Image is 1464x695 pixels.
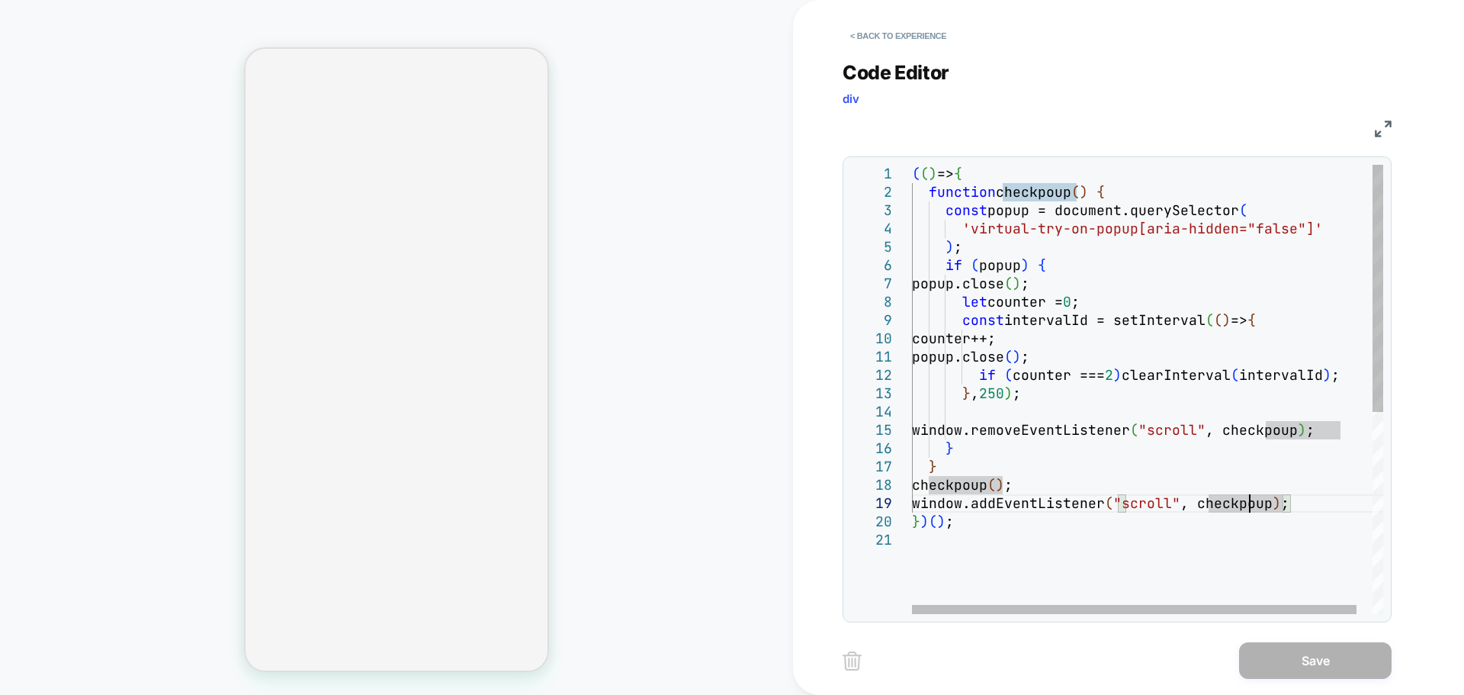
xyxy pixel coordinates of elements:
span: ) [920,513,929,530]
span: 2 [1105,366,1113,384]
div: 21 [851,531,892,549]
span: Code Editor [843,61,949,84]
div: 10 [851,330,892,348]
button: < Back to experience [843,24,954,48]
span: ( [1239,201,1247,219]
span: { [1038,256,1046,274]
img: fullscreen [1375,121,1392,137]
div: 8 [851,293,892,311]
span: "scroll" [1113,494,1180,512]
span: , checkpoup [1206,421,1298,439]
span: ; [1021,348,1029,365]
span: intervalId [1239,366,1323,384]
div: 2 [851,183,892,201]
span: ; [1281,494,1289,512]
span: counter = [987,293,1063,310]
span: ) [1013,275,1021,292]
span: if [979,366,996,384]
span: , checkpoup [1180,494,1273,512]
span: ( [1130,421,1138,439]
span: ; [945,513,954,530]
span: ( [1004,348,1013,365]
div: 3 [851,201,892,220]
span: window.removeEventListener [912,421,1130,439]
span: popup [979,256,1021,274]
div: 13 [851,385,892,403]
span: } [962,385,971,402]
span: ; [954,238,962,256]
span: ( [1231,366,1239,384]
span: ) [1021,256,1029,274]
div: 5 [851,238,892,256]
span: } [912,513,920,530]
span: ( [920,165,929,182]
span: ( [1206,311,1214,329]
span: ( [987,476,996,494]
span: const [945,201,987,219]
div: 18 [851,476,892,494]
div: 16 [851,439,892,458]
span: ) [996,476,1004,494]
span: 250 [979,385,1004,402]
span: ) [945,238,954,256]
span: ; [1004,476,1013,494]
span: ) [1080,183,1088,201]
span: "scroll" [1138,421,1206,439]
span: , [971,385,979,402]
span: checkpoup [996,183,1071,201]
span: { [954,165,962,182]
span: 'virtual-try-on-popup[aria-hidden="false"]' [962,220,1323,237]
span: popup.close [912,348,1004,365]
span: popup = document.querySelector [987,201,1239,219]
div: 7 [851,275,892,293]
div: 1 [851,165,892,183]
span: counter === [1013,366,1105,384]
span: const [962,311,1004,329]
span: checkpoup [912,476,987,494]
span: { [1247,311,1256,329]
span: ) [1004,385,1013,402]
span: ) [1013,348,1021,365]
span: ) [1323,366,1331,384]
span: => [937,165,954,182]
div: 4 [851,220,892,238]
span: ( [929,513,937,530]
span: ( [1105,494,1113,512]
span: ( [1004,275,1013,292]
span: ) [937,513,945,530]
span: if [945,256,962,274]
span: { [1096,183,1105,201]
span: => [1231,311,1247,329]
span: window.addEventListener [912,494,1105,512]
div: 19 [851,494,892,513]
span: 0 [1063,293,1071,310]
button: Save [1239,642,1392,679]
span: ) [1222,311,1231,329]
span: clearInterval [1122,366,1231,384]
span: ( [971,256,979,274]
span: ; [1013,385,1021,402]
span: ; [1021,275,1029,292]
div: 17 [851,458,892,476]
span: let [962,293,987,310]
span: popup.close [912,275,1004,292]
span: ) [1273,494,1281,512]
span: } [929,458,937,475]
span: ; [1071,293,1080,310]
div: 14 [851,403,892,421]
span: ( [1004,366,1013,384]
span: ( [912,165,920,182]
span: ; [1306,421,1315,439]
span: ( [1071,183,1080,201]
div: 12 [851,366,892,385]
span: ) [929,165,937,182]
span: ) [1113,366,1122,384]
div: 15 [851,421,892,439]
span: div [843,92,859,106]
span: intervalId = setInterval [1004,311,1206,329]
div: 20 [851,513,892,531]
span: ; [1331,366,1340,384]
span: ) [1298,421,1306,439]
div: 11 [851,348,892,366]
span: function [929,183,996,201]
